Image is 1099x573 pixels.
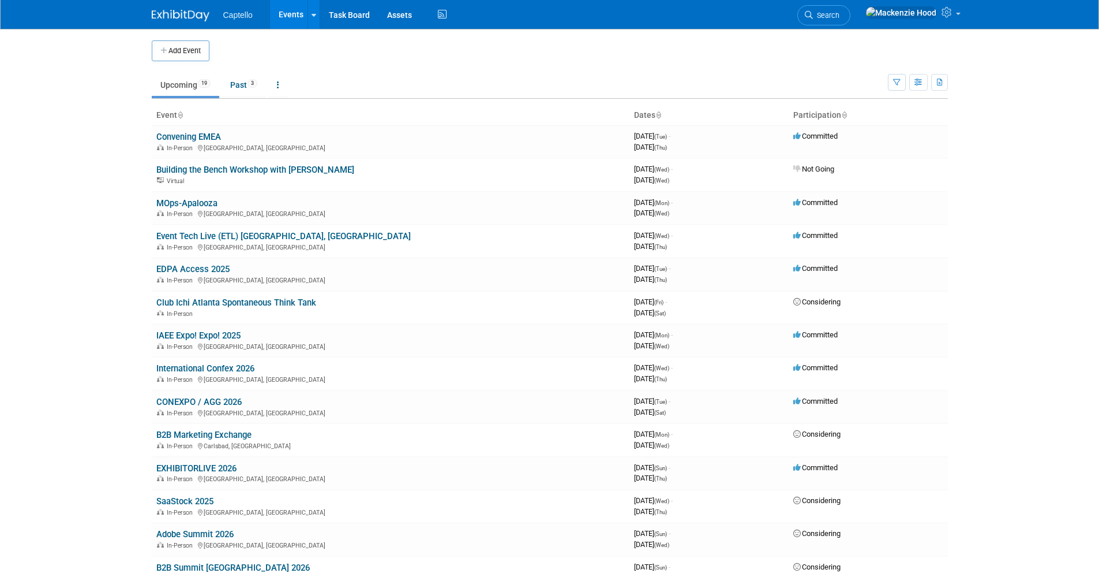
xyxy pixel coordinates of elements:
img: In-Person Event [157,509,164,515]
a: B2B Summit [GEOGRAPHIC_DATA] 2026 [156,563,310,573]
span: (Sat) [654,310,666,317]
img: In-Person Event [157,343,164,349]
span: (Thu) [654,277,667,283]
span: - [671,330,673,339]
span: Committed [793,363,838,372]
span: Captello [223,10,253,20]
span: (Wed) [654,166,669,173]
span: (Tue) [654,399,667,405]
span: (Mon) [654,200,669,206]
div: [GEOGRAPHIC_DATA], [GEOGRAPHIC_DATA] [156,209,625,218]
span: Committed [793,397,838,405]
img: In-Person Event [157,244,164,250]
span: (Tue) [654,266,667,272]
img: Mackenzie Hood [865,6,937,19]
span: - [669,397,670,405]
a: Sort by Start Date [655,110,661,120]
span: (Wed) [654,210,669,217]
div: [GEOGRAPHIC_DATA], [GEOGRAPHIC_DATA] [156,275,625,284]
span: Committed [793,264,838,273]
img: In-Person Event [157,310,164,316]
span: (Mon) [654,431,669,438]
span: - [669,463,670,472]
span: Considering [793,297,841,306]
span: In-Person [167,144,196,152]
span: Considering [793,496,841,505]
a: Upcoming19 [152,74,219,96]
span: 19 [198,79,211,88]
span: (Sun) [654,465,667,471]
a: International Confex 2026 [156,363,254,374]
a: B2B Marketing Exchange [156,430,252,440]
span: [DATE] [634,441,669,449]
span: (Sun) [654,531,667,537]
div: [GEOGRAPHIC_DATA], [GEOGRAPHIC_DATA] [156,474,625,483]
div: [GEOGRAPHIC_DATA], [GEOGRAPHIC_DATA] [156,408,625,417]
span: [DATE] [634,209,669,217]
img: In-Person Event [157,210,164,216]
span: - [669,132,670,140]
a: Past3 [222,74,266,96]
span: (Sun) [654,564,667,571]
span: [DATE] [634,540,669,549]
img: In-Person Event [157,475,164,481]
a: Club Ichi Atlanta Spontaneous Think Tank [156,297,316,308]
div: [GEOGRAPHIC_DATA], [GEOGRAPHIC_DATA] [156,143,625,152]
span: (Tue) [654,133,667,140]
span: In-Person [167,376,196,384]
span: (Thu) [654,475,667,482]
span: [DATE] [634,297,667,306]
span: In-Person [167,475,196,483]
span: [DATE] [634,165,673,173]
span: (Wed) [654,442,669,449]
span: (Wed) [654,177,669,184]
span: - [669,529,670,538]
th: Dates [629,106,789,125]
span: In-Person [167,343,196,351]
span: In-Person [167,244,196,251]
span: 3 [247,79,257,88]
span: In-Person [167,509,196,516]
img: In-Person Event [157,277,164,282]
a: IAEE Expo! Expo! 2025 [156,330,241,341]
div: Carlsbad, [GEOGRAPHIC_DATA] [156,441,625,450]
span: In-Person [167,310,196,318]
span: (Wed) [654,343,669,349]
span: - [671,430,673,438]
a: EDPA Access 2025 [156,264,230,274]
span: - [669,264,670,273]
span: - [671,363,673,372]
span: [DATE] [634,231,673,240]
img: In-Person Event [157,442,164,448]
div: [GEOGRAPHIC_DATA], [GEOGRAPHIC_DATA] [156,540,625,549]
span: [DATE] [634,242,667,251]
img: In-Person Event [157,376,164,382]
span: In-Person [167,542,196,549]
a: CONEXPO / AGG 2026 [156,397,242,407]
span: [DATE] [634,563,670,571]
img: ExhibitDay [152,10,209,21]
span: (Thu) [654,376,667,382]
span: Committed [793,132,838,140]
span: (Thu) [654,244,667,250]
span: - [671,165,673,173]
span: Committed [793,231,838,240]
img: In-Person Event [157,144,164,150]
div: [GEOGRAPHIC_DATA], [GEOGRAPHIC_DATA] [156,341,625,351]
span: [DATE] [634,463,670,472]
span: [DATE] [634,198,673,207]
span: Search [813,11,839,20]
span: [DATE] [634,374,667,383]
span: [DATE] [634,132,670,140]
img: In-Person Event [157,542,164,548]
span: [DATE] [634,176,669,184]
span: - [669,563,670,571]
a: Adobe Summit 2026 [156,529,234,539]
div: [GEOGRAPHIC_DATA], [GEOGRAPHIC_DATA] [156,374,625,384]
span: [DATE] [634,341,669,350]
div: [GEOGRAPHIC_DATA], [GEOGRAPHIC_DATA] [156,507,625,516]
span: (Wed) [654,365,669,371]
span: (Thu) [654,144,667,151]
span: (Wed) [654,542,669,548]
span: Not Going [793,165,834,173]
